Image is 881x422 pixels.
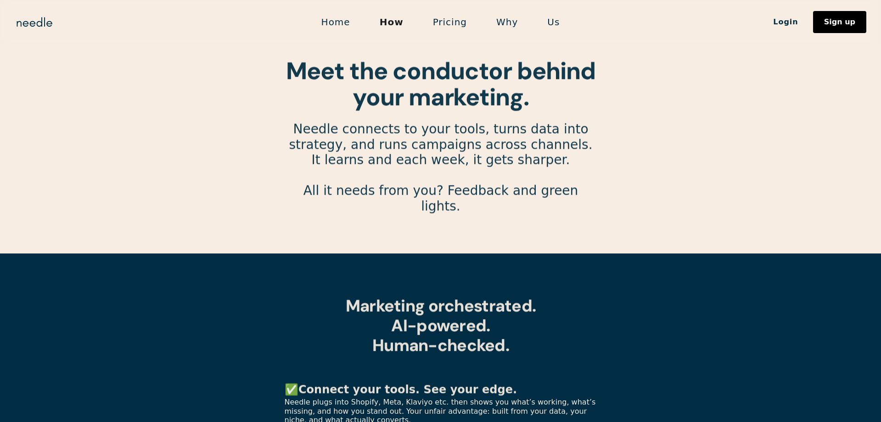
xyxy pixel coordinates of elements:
[298,383,517,396] strong: Connect your tools. See your edge.
[285,122,597,230] p: Needle connects to your tools, turns data into strategy, and runs campaigns across channels. It l...
[345,295,535,356] strong: Marketing orchestrated. AI-powered. Human-checked.
[758,14,813,30] a: Login
[286,55,595,113] strong: Meet the conductor behind your marketing.
[307,12,365,32] a: Home
[365,12,418,32] a: How
[285,383,597,397] p: ✅
[813,11,866,33] a: Sign up
[824,18,855,26] div: Sign up
[533,12,574,32] a: Us
[418,12,482,32] a: Pricing
[482,12,533,32] a: Why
